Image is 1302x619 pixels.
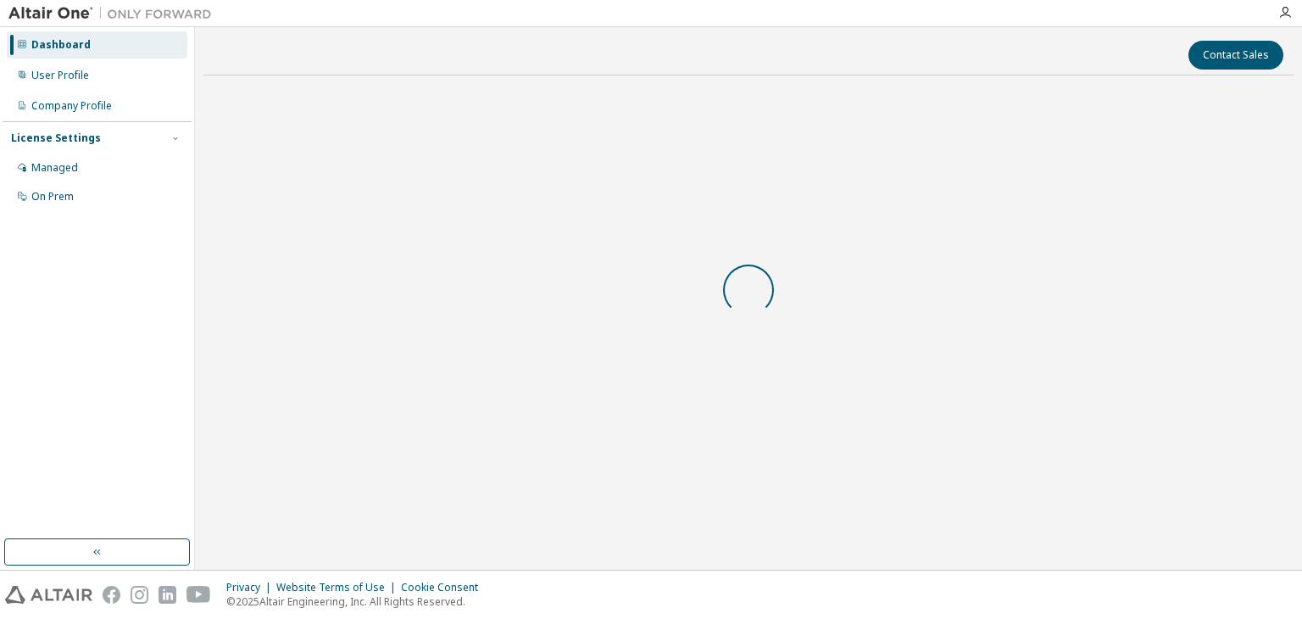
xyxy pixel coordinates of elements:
[1188,41,1283,70] button: Contact Sales
[31,161,78,175] div: Managed
[226,594,488,609] p: © 2025 Altair Engineering, Inc. All Rights Reserved.
[5,586,92,604] img: altair_logo.svg
[31,99,112,113] div: Company Profile
[186,586,211,604] img: youtube.svg
[131,586,148,604] img: instagram.svg
[226,581,276,594] div: Privacy
[276,581,401,594] div: Website Terms of Use
[401,581,488,594] div: Cookie Consent
[31,69,89,82] div: User Profile
[159,586,176,604] img: linkedin.svg
[31,38,91,52] div: Dashboard
[103,586,120,604] img: facebook.svg
[31,190,74,204] div: On Prem
[11,131,101,145] div: License Settings
[8,5,220,22] img: Altair One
